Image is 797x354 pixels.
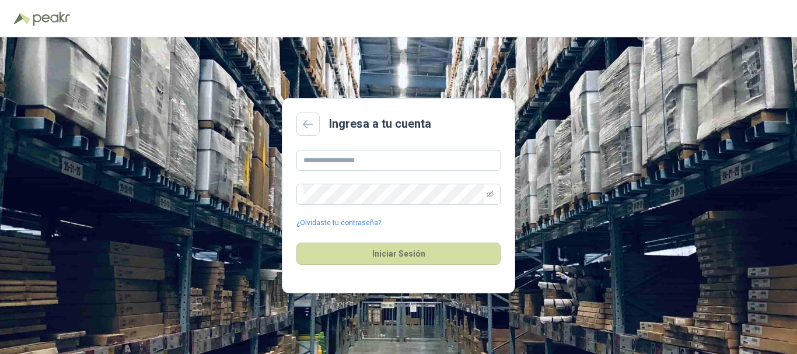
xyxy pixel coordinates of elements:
span: eye-invisible [487,191,494,198]
img: Peakr [33,12,70,26]
a: ¿Olvidaste tu contraseña? [296,218,381,229]
h2: Ingresa a tu cuenta [329,115,431,133]
button: Iniciar Sesión [296,243,501,265]
img: Logo [14,13,30,24]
